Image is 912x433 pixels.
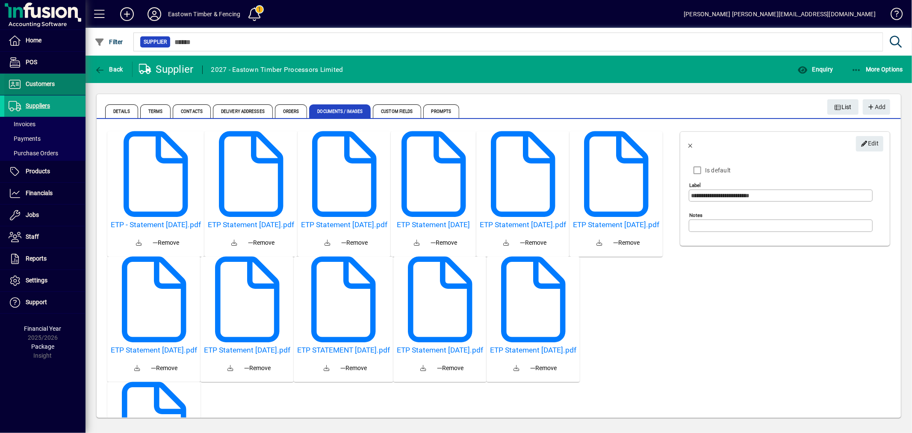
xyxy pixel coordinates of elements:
[613,238,640,247] span: Remove
[92,34,125,50] button: Filter
[490,346,576,355] a: ETP Statement [DATE].pdf
[26,37,41,44] span: Home
[26,102,50,109] span: Suppliers
[241,360,274,376] button: Remove
[144,38,167,46] span: Supplier
[431,238,457,247] span: Remove
[341,364,367,373] span: Remove
[4,146,86,160] a: Purchase Orders
[863,99,890,115] button: Add
[4,74,86,95] a: Customers
[4,292,86,313] a: Support
[94,66,123,73] span: Back
[173,104,211,118] span: Contacts
[437,364,463,373] span: Remove
[684,7,876,21] div: [PERSON_NAME] [PERSON_NAME][EMAIL_ADDRESS][DOMAIN_NAME]
[9,150,58,157] span: Purchase Orders
[111,220,201,229] a: ETP - Statement [DATE].pdf
[9,121,35,128] span: Invoices
[689,182,701,188] mat-label: Label
[208,220,294,229] a: ETP Statement [DATE].pdf
[496,233,517,253] a: Download
[26,80,55,87] span: Customers
[589,233,610,253] a: Download
[26,277,47,284] span: Settings
[301,220,387,229] h5: ETP Statement [DATE].pdf
[94,39,123,45] span: Filter
[849,62,906,77] button: More Options
[834,100,852,114] span: List
[407,233,427,253] a: Download
[394,220,473,229] a: ETP Statement [DATE]
[244,364,271,373] span: Remove
[26,233,39,240] span: Staff
[520,238,546,247] span: Remove
[317,358,337,379] a: Download
[506,358,527,379] a: Download
[423,104,460,118] span: Prompts
[129,233,150,253] a: Download
[4,270,86,291] a: Settings
[680,133,701,154] button: Back
[573,220,659,229] a: ETP Statement [DATE].pdf
[141,6,168,22] button: Profile
[341,238,368,247] span: Remove
[92,62,125,77] button: Back
[397,346,483,355] a: ETP Statement [DATE].pdf
[105,104,138,118] span: Details
[337,360,371,376] button: Remove
[31,343,54,350] span: Package
[220,358,241,379] a: Download
[113,6,141,22] button: Add
[151,364,177,373] span: Remove
[139,62,194,76] div: Supplier
[224,233,245,253] a: Download
[867,100,885,114] span: Add
[111,346,197,355] a: ETP Statement [DATE].pdf
[204,346,290,355] a: ETP Statement [DATE].pdf
[373,104,421,118] span: Custom Fields
[610,235,643,250] button: Remove
[317,233,338,253] a: Download
[127,358,148,379] a: Download
[26,211,39,218] span: Jobs
[26,168,50,175] span: Products
[275,104,307,118] span: Orders
[26,59,37,65] span: POS
[856,136,883,151] button: Edit
[211,63,343,77] div: 2027 - Eastown Timber Processors Limited
[9,135,41,142] span: Payments
[4,248,86,270] a: Reports
[851,66,903,73] span: More Options
[4,131,86,146] a: Payments
[884,2,901,30] a: Knowledge Base
[527,360,560,376] button: Remove
[4,183,86,204] a: Financials
[248,238,274,247] span: Remove
[4,226,86,248] a: Staff
[4,205,86,226] a: Jobs
[4,161,86,182] a: Products
[213,104,273,118] span: Delivery Addresses
[480,220,566,229] a: ETP Statement [DATE].pdf
[297,346,390,355] a: ETP STATEMENT [DATE].pdf
[434,360,467,376] button: Remove
[427,235,460,250] button: Remove
[517,235,550,250] button: Remove
[338,235,371,250] button: Remove
[689,212,702,218] mat-label: Notes
[795,62,835,77] button: Enquiry
[168,7,240,21] div: Eastown Timber & Fencing
[245,235,278,250] button: Remove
